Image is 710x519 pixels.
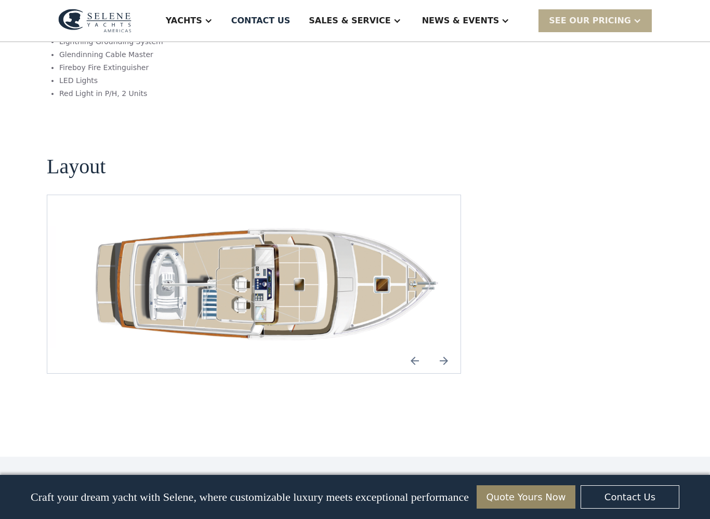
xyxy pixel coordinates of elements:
[1,364,150,392] span: Tick the box below to receive occasional updates, exclusive offers, and VIP access via text message.
[59,62,284,73] li: Fireboy Fire Extinguisher
[549,15,631,27] div: SEE Our Pricing
[166,15,202,27] div: Yachts
[72,220,469,348] a: open lightbox
[538,9,652,32] div: SEE Our Pricing
[581,485,679,509] a: Contact Us
[477,485,575,509] a: Quote Yours Now
[1,399,141,417] span: We respect your time - only the good stuff, never spam.
[309,15,390,27] div: Sales & Service
[72,220,469,348] div: 1 / 3
[47,155,106,178] h2: Layout
[3,468,97,485] strong: I want to subscribe to your Newsletter.
[3,433,143,450] span: Reply STOP to unsubscribe at any time.
[402,348,427,373] a: Previous slide
[422,15,499,27] div: News & EVENTS
[431,348,456,373] img: icon
[31,490,469,504] p: Craft your dream yacht with Selene, where customizable luxury meets exceptional performance
[231,15,291,27] div: Contact US
[59,88,284,99] li: Red Light in P/H, 2 Units
[3,468,146,494] span: Unsubscribe any time by clicking the link at the bottom of any message
[3,431,11,440] input: Yes, I'd like to receive SMS updates.Reply STOP to unsubscribe at any time.
[402,348,427,373] img: icon
[3,466,11,474] input: I want to subscribe to your Newsletter.Unsubscribe any time by clicking the link at the bottom of...
[431,348,456,373] a: Next slide
[59,75,284,86] li: LED Lights
[14,433,126,441] strong: Yes, I'd like to receive SMS updates.
[59,49,284,60] li: Glendinning Cable Master
[58,9,132,33] img: logo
